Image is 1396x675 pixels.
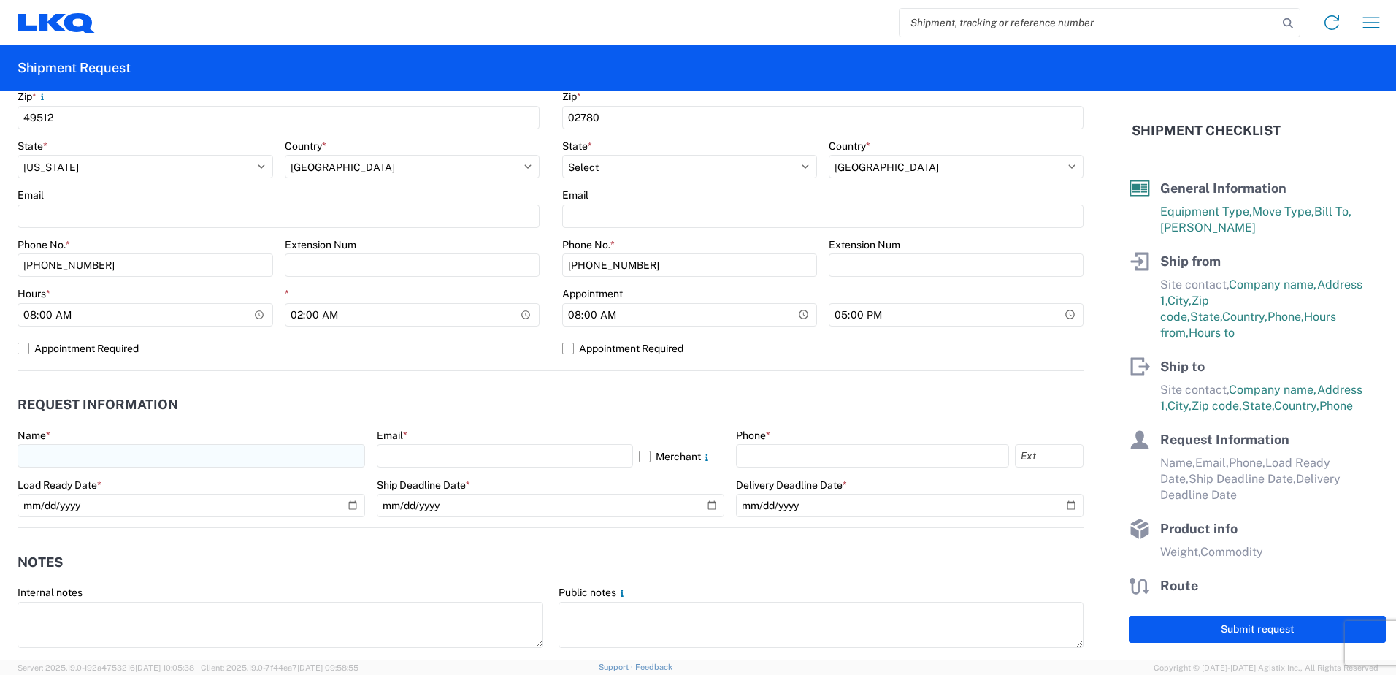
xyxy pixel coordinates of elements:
label: Extension Num [829,238,900,251]
span: Country, [1222,310,1267,324]
label: Delivery Deadline Date [736,478,847,492]
span: Equipment Type, [1160,205,1252,218]
span: Commodity [1200,545,1263,559]
h2: Notes [18,555,63,570]
span: Site contact, [1160,383,1229,397]
span: Weight, [1160,545,1200,559]
span: Request Information [1160,432,1289,447]
span: City, [1167,399,1192,413]
span: Ship Deadline Date, [1189,472,1296,486]
h2: Shipment Checklist [1132,122,1281,140]
span: Company name, [1229,383,1317,397]
span: Copyright © [DATE]-[DATE] Agistix Inc., All Rights Reserved [1154,661,1378,674]
span: [DATE] 09:58:55 [297,663,358,672]
a: Support [599,663,635,671]
label: Phone [736,429,770,442]
span: Phone, [1267,310,1304,324]
span: Route [1160,578,1198,593]
span: Phone [1319,399,1353,413]
label: Zip [18,90,48,103]
label: Country [829,140,870,153]
label: Public notes [559,586,628,599]
label: Load Ready Date [18,478,101,492]
span: Email, [1195,456,1229,470]
span: Product info [1160,521,1238,536]
span: General Information [1160,180,1286,196]
input: Ext [1015,444,1084,468]
label: Phone No. [562,238,615,251]
label: Ship Deadline Date [377,478,470,492]
h2: Shipment Request [18,59,131,77]
label: State [18,140,47,153]
label: Name [18,429,50,442]
span: State, [1190,310,1222,324]
span: Name, [1160,456,1195,470]
span: Company name, [1229,278,1317,291]
span: Bill To, [1314,205,1351,218]
label: Phone No. [18,238,70,251]
span: Hours to [1189,326,1235,340]
label: Merchant [639,444,724,468]
button: Submit request [1129,616,1386,643]
span: State, [1242,399,1274,413]
label: Zip [562,90,581,103]
span: Ship from [1160,253,1221,269]
span: Zip code, [1192,399,1242,413]
a: Feedback [635,663,672,671]
span: Site contact, [1160,278,1229,291]
label: Appointment [562,287,623,300]
input: Shipment, tracking or reference number [900,9,1278,37]
label: Appointment Required [562,337,1084,360]
label: Country [285,140,326,153]
span: City, [1167,294,1192,308]
label: Appointment Required [18,337,540,360]
label: Email [18,188,44,202]
span: [PERSON_NAME] [1160,221,1256,234]
label: Extension Num [285,238,356,251]
label: Email [377,429,407,442]
span: [DATE] 10:05:38 [135,663,194,672]
span: Country, [1274,399,1319,413]
span: Move Type, [1252,205,1314,218]
label: Internal notes [18,586,83,599]
span: Ship to [1160,359,1205,374]
span: Phone, [1229,456,1265,470]
span: Server: 2025.19.0-192a4753216 [18,663,194,672]
span: Client: 2025.19.0-7f44ea7 [201,663,358,672]
label: State [562,140,592,153]
h2: Request Information [18,397,178,412]
label: Hours [18,287,50,300]
label: Email [562,188,588,202]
